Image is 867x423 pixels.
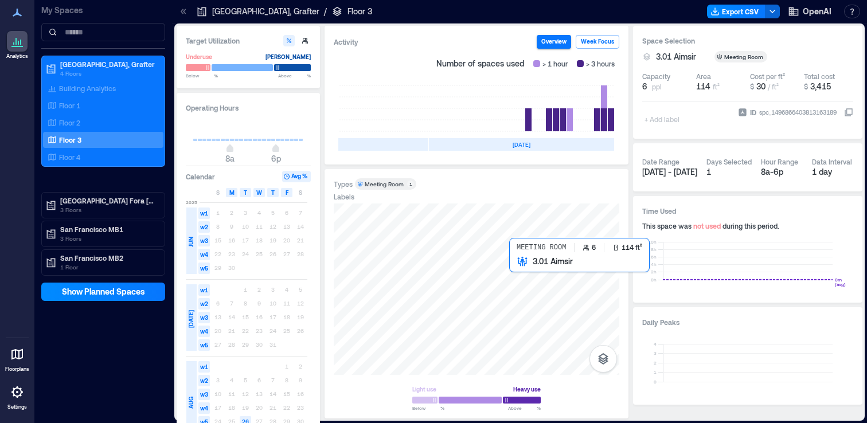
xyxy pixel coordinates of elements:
p: San Francisco MB1 [60,225,157,234]
p: Building Analytics [59,84,116,93]
span: 6p [271,154,281,163]
div: Data Interval [812,157,852,166]
div: This space was during this period. [642,221,853,230]
div: Underuse [186,51,212,62]
span: OpenAI [803,6,831,17]
span: w2 [198,298,210,310]
span: w3 [198,235,210,246]
span: w4 [198,402,210,414]
span: $ [750,83,754,91]
tspan: 0h [651,277,657,283]
span: w1 [198,207,210,219]
span: w3 [198,389,210,400]
div: Cost per ft² [750,72,785,81]
p: Settings [7,404,27,410]
div: spc_1496866403813163189 [758,107,838,118]
div: Meeting Room [365,180,404,188]
p: 4 Floors [60,69,157,78]
span: 30 [756,81,766,91]
div: Date Range [642,157,679,166]
span: T [271,188,275,197]
div: Number of spaces used [432,53,619,74]
h3: Operating Hours [186,102,311,113]
button: Export CSV [707,5,766,18]
div: Capacity [642,72,670,81]
div: Labels [334,192,354,201]
p: My Spaces [41,5,165,16]
span: 3,415 [810,81,831,91]
span: S [216,188,220,197]
span: 6 [642,81,647,92]
p: Floor 3 [347,6,372,17]
span: w4 [198,249,210,260]
tspan: 6h [651,254,657,260]
a: Analytics [3,28,32,63]
p: Floorplans [5,366,29,373]
span: F [286,188,288,197]
div: Heavy use [513,383,541,395]
p: [GEOGRAPHIC_DATA] Fora [GEOGRAPHIC_DATA] [60,196,157,205]
p: Floor 2 [59,118,80,127]
button: 3.01 Aimsir [656,51,710,62]
span: ppl [652,82,662,91]
tspan: 3 [654,350,657,356]
span: [DATE] [186,310,196,328]
p: Analytics [6,53,28,60]
span: S [299,188,302,197]
h3: Space Selection [642,35,853,46]
tspan: 4h [651,261,657,267]
span: > 3 hours [586,58,615,69]
p: 3 Floors [60,234,157,243]
p: San Francisco MB2 [60,253,157,263]
span: Show Planned Spaces [62,286,145,297]
span: AUG [186,397,196,409]
a: Floorplans [2,340,33,376]
tspan: 2 [654,360,657,366]
h3: Target Utilization [186,35,311,46]
div: [DATE] [429,138,614,151]
tspan: 2h [651,269,657,275]
p: 1 Floor [60,263,157,272]
span: ID [750,107,756,118]
div: Activity [334,36,358,48]
span: w1 [198,361,210,373]
tspan: 1 [654,369,657,375]
span: w2 [198,221,210,233]
tspan: 0 [654,379,657,385]
button: Show Planned Spaces [41,283,165,301]
span: w3 [198,312,210,323]
div: 1 [706,166,752,178]
tspan: 4 [654,341,657,347]
button: OpenAI [784,2,835,21]
p: [GEOGRAPHIC_DATA], Grafter [60,60,157,69]
div: Types [334,179,353,189]
span: w2 [198,375,210,386]
div: [PERSON_NAME] [265,51,311,62]
h3: Calendar [186,171,215,182]
p: / [324,6,327,17]
button: Meeting Room [714,51,781,62]
button: 6 ppl [642,81,692,92]
a: Settings [3,378,31,414]
p: 3 Floors [60,205,157,214]
span: / ft² [768,83,779,91]
span: w4 [198,326,210,337]
span: M [229,188,235,197]
span: 8a [225,154,235,163]
p: Floor 4 [59,152,80,162]
div: Meeting Room [724,53,765,61]
span: ft² [713,83,720,91]
tspan: 10h [648,239,657,245]
button: Avg % [282,171,311,182]
div: Hour Range [761,157,798,166]
h3: Time Used [642,205,853,217]
span: Above % [508,405,541,412]
span: + Add label [642,111,684,127]
span: Below % [412,405,444,412]
span: [DATE] - [DATE] [642,167,697,177]
button: Overview [537,35,571,49]
button: IDspc_1496866403813163189 [844,108,853,117]
div: 1 [407,181,414,187]
span: 114 [696,81,710,91]
p: Floor 3 [59,135,81,144]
